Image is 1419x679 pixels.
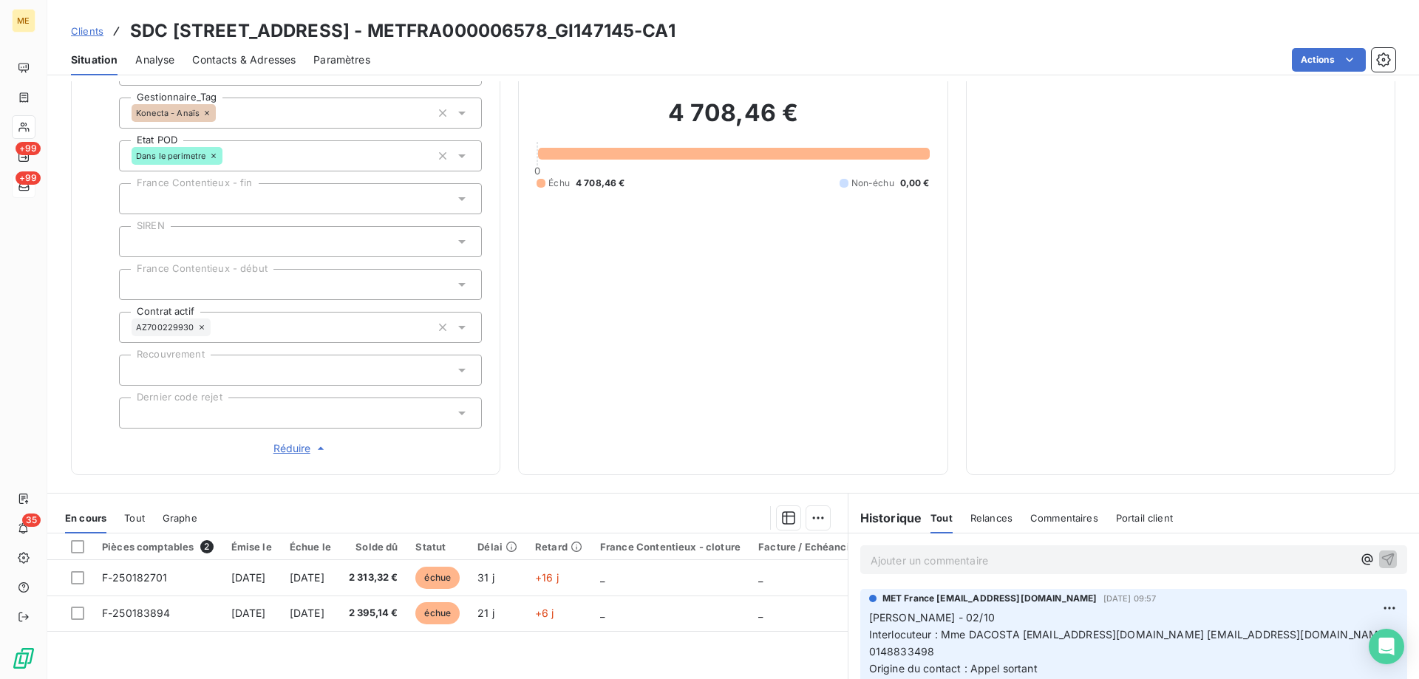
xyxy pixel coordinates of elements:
[869,628,1392,658] span: Interlocuteur : Mme DACOSTA [EMAIL_ADDRESS][DOMAIN_NAME] [EMAIL_ADDRESS][DOMAIN_NAME] 0148833498
[16,142,41,155] span: +99
[71,24,103,38] a: Clients
[132,235,143,248] input: Ajouter une valeur
[349,541,398,553] div: Solde dû
[477,607,494,619] span: 21 j
[136,151,206,160] span: Dans le perimetre
[415,541,460,553] div: Statut
[231,541,272,553] div: Émise le
[132,192,143,205] input: Ajouter une valeur
[132,278,143,291] input: Ajouter une valeur
[12,646,35,670] img: Logo LeanPay
[576,177,625,190] span: 4 708,46 €
[1292,48,1366,72] button: Actions
[349,570,398,585] span: 2 313,32 €
[290,571,324,584] span: [DATE]
[548,177,570,190] span: Échu
[290,607,324,619] span: [DATE]
[65,512,106,524] span: En cours
[132,406,143,420] input: Ajouter une valeur
[869,611,995,624] span: [PERSON_NAME] - 02/10
[124,512,145,524] span: Tout
[1116,512,1173,524] span: Portail client
[758,571,763,584] span: _
[132,364,143,377] input: Ajouter une valeur
[758,541,860,553] div: Facture / Echéancier
[600,541,741,553] div: France Contentieux - cloture
[535,571,559,584] span: +16 j
[290,541,331,553] div: Échue le
[135,52,174,67] span: Analyse
[477,541,517,553] div: Délai
[535,607,554,619] span: +6 j
[102,540,214,553] div: Pièces comptables
[71,25,103,37] span: Clients
[136,109,200,117] span: Konecta - Anaïs
[415,602,460,624] span: échue
[102,607,171,619] span: F-250183894
[216,106,228,120] input: Ajouter une valeur
[231,571,266,584] span: [DATE]
[163,512,197,524] span: Graphe
[192,52,296,67] span: Contacts & Adresses
[1369,629,1404,664] div: Open Intercom Messenger
[136,323,194,332] span: AZ700229930
[313,52,370,67] span: Paramètres
[600,607,605,619] span: _
[102,571,168,584] span: F-250182701
[534,165,540,177] span: 0
[415,567,460,589] span: échue
[758,607,763,619] span: _
[970,512,1013,524] span: Relances
[869,662,1038,675] span: Origine du contact : Appel sortant
[71,52,118,67] span: Situation
[477,571,494,584] span: 31 j
[349,606,398,621] span: 2 395,14 €
[1030,512,1098,524] span: Commentaires
[12,9,35,33] div: ME
[16,171,41,185] span: +99
[273,441,328,456] span: Réduire
[231,607,266,619] span: [DATE]
[848,509,922,527] h6: Historique
[535,541,582,553] div: Retard
[22,513,41,527] span: 35
[537,98,929,143] h2: 4 708,46 €
[222,149,234,163] input: Ajouter une valeur
[119,440,482,457] button: Réduire
[600,571,605,584] span: _
[1103,594,1157,603] span: [DATE] 09:57
[200,540,214,553] span: 2
[900,177,930,190] span: 0,00 €
[882,592,1098,605] span: MET France [EMAIL_ADDRESS][DOMAIN_NAME]
[851,177,894,190] span: Non-échu
[211,321,222,334] input: Ajouter une valeur
[130,18,676,44] h3: SDC [STREET_ADDRESS] - METFRA000006578_GI147145-CA1
[930,512,953,524] span: Tout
